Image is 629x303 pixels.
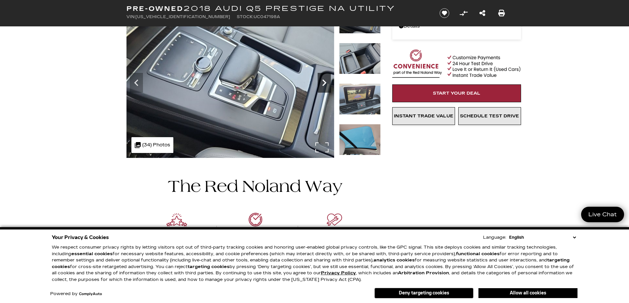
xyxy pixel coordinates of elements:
[52,244,577,283] p: We respect consumer privacy rights by letting visitors opt out of third-party tracking cookies an...
[254,15,280,19] span: UC047198A
[458,107,521,125] a: Schedule Test Drive
[479,9,485,18] a: Share this Pre-Owned 2018 Audi Q5 Prestige NA Utility
[130,73,143,93] div: Previous
[394,113,453,119] span: Instant Trade Value
[339,124,381,155] img: Used 2018 Blue Audi Prestige image 21
[399,22,514,31] a: Details
[79,292,102,296] a: ComplyAuto
[392,107,455,125] a: Instant Trade Value
[135,15,230,19] span: [US_VEHICLE_IDENTIFICATION_NUMBER]
[437,8,452,18] button: Save vehicle
[318,73,331,93] div: Next
[507,234,577,241] select: Language Select
[392,84,521,102] a: Start Your Deal
[478,288,577,298] button: Allow all cookies
[373,258,415,263] strong: analytics cookies
[237,15,254,19] span: Stock:
[456,251,500,257] strong: functional cookies
[581,207,624,222] a: Live Chat
[459,8,469,18] button: Compare Vehicle
[321,270,356,276] u: Privacy Policy
[460,113,519,119] span: Schedule Test Drive
[52,258,570,269] strong: targeting cookies
[126,5,429,12] h1: 2018 Audi Q5 Prestige NA Utility
[50,292,102,296] div: Powered by
[483,235,506,240] div: Language:
[339,83,381,115] img: Used 2018 Blue Audi Prestige image 20
[374,288,473,298] button: Deny targeting cookies
[71,251,113,257] strong: essential cookies
[126,5,184,13] strong: Pre-Owned
[188,264,229,269] strong: targeting cookies
[433,91,480,96] span: Start Your Deal
[339,43,381,74] img: Used 2018 Blue Audi Prestige image 19
[398,270,449,276] strong: Arbitration Provision
[585,211,620,218] span: Live Chat
[131,137,173,153] div: (34) Photos
[126,15,135,19] span: VIN:
[126,2,334,158] img: Used 2018 Blue Audi Prestige image 18
[498,9,505,18] a: Print this Pre-Owned 2018 Audi Q5 Prestige NA Utility
[52,233,109,242] span: Your Privacy & Cookies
